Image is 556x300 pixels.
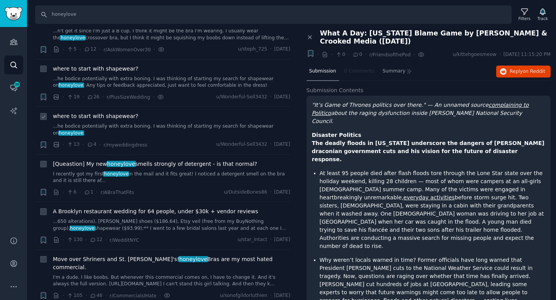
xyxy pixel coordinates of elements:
span: · [153,46,155,54]
span: Submission [309,68,336,75]
span: · [82,141,84,149]
span: u/Wonderful-Sell3432 [216,141,267,148]
span: · [348,51,349,59]
span: 5 [67,46,76,53]
a: [Queastion] My newhoneylovesmells strongly of detergent - is that normal? [53,160,257,168]
span: · [414,51,415,59]
span: 36 [14,82,20,87]
span: 26 [87,94,100,101]
span: 4 [87,141,97,148]
span: · [153,93,154,101]
span: r/AskWomenOver30 [103,47,151,52]
span: · [270,141,271,148]
span: u/kittehgoesmeow [453,51,496,58]
span: 12 [90,236,102,243]
span: · [331,51,332,59]
span: r/FriendsofthePod [369,52,410,57]
strong: The deadly floods in [US_STATE] underscore the dangers of [PERSON_NAME] draconian government cuts... [312,140,544,162]
strong: Disaster Politics [312,132,361,138]
span: · [270,94,271,101]
span: honeylove [103,171,129,177]
span: · [85,236,87,244]
a: I'm a dude. I like boobs. But whenever this commercial comes on, I have to change it. And it's al... [53,274,290,288]
a: where to start with shapewear? [53,112,138,120]
span: Summary [383,68,405,75]
span: honeylove [107,161,136,167]
span: · [499,51,501,58]
span: · [63,292,64,300]
span: 130 [67,236,83,243]
span: 12 [84,46,97,53]
span: r/ABraThatFits [100,190,134,195]
span: r/myweddingdress [103,142,147,148]
span: u/OutsideBones86 [224,189,267,196]
span: · [270,46,271,53]
span: honeylove [69,226,95,231]
span: on Reddit [523,69,545,74]
span: honeylove [178,256,208,262]
span: honeylove [58,83,84,88]
span: honeylove [58,130,84,136]
span: · [79,188,81,196]
a: everyday activities [403,194,455,201]
span: r/CommercialsIHate [110,293,156,298]
div: Track [537,16,548,21]
span: · [79,46,81,54]
span: · [317,51,319,59]
span: · [82,93,84,101]
div: Filters [519,16,531,21]
span: [DATE] [274,141,290,148]
span: [DATE] [274,46,290,53]
span: 1 [84,189,93,196]
span: 13 [67,141,80,148]
button: Replyon Reddit [496,66,551,78]
span: · [85,292,87,300]
span: · [63,93,64,101]
input: Search Keyword [35,5,512,24]
span: Move over Shriners and St. [PERSON_NAME]'s! Bras are my most hated commercial. [53,255,290,271]
span: u/sonofgildorluthien [220,292,267,299]
span: · [63,188,64,196]
span: 46 [90,292,102,299]
span: [DATE] [274,94,290,101]
span: u/steph_725 [238,46,267,53]
img: GummySearch logo [5,7,22,20]
span: honeylove [60,35,86,40]
a: ...he bodice potentially with extra boning. I was thinking of starting my search for shapewear on... [53,76,290,89]
span: 0 [336,51,345,58]
span: 105 [67,292,83,299]
a: I recently got my firsthoneylovein the mail and it fits great! I noticed a detergent smell on the... [53,171,290,184]
span: · [96,188,98,196]
span: · [365,51,366,59]
span: 19 [67,94,80,101]
span: 0 [353,51,362,58]
span: · [99,46,101,54]
a: where to start with shapewear? [53,65,138,73]
a: A Brooklyn restaurant wedding for 64 people, under $30k + vendor reviews [53,207,258,216]
p: At least 95 people died after flash floods tore through the Lone Star state over the holiday week... [320,169,546,250]
span: [DATE] [274,236,290,243]
span: u/star_intact [237,236,267,243]
span: · [270,236,271,243]
a: ...650 alterations), [PERSON_NAME] shoes ($186.64), Etsy veil (free from my BuyNothing group),hon... [53,218,290,232]
span: · [63,46,64,54]
a: 36 [4,78,23,97]
span: · [63,236,64,244]
span: · [270,292,271,299]
span: r/WedditNYC [110,238,139,243]
span: [Queastion] My new smells strongly of detergent - is that normal? [53,160,257,168]
span: u/Wonderful-Sell3432 [216,94,267,101]
span: What A Day: [US_STATE] Blame Game by [PERSON_NAME] & Crooked Media ([DATE]) [320,29,551,46]
a: ...he bodice potentially with extra boning. I was thinking of starting my search for shapewear on... [53,123,290,137]
span: · [63,141,64,149]
span: 6 [67,189,76,196]
a: ...n't get it since I'm just a B cup. I think it might be the bra I'm wearing. I usually wear the... [53,28,290,41]
a: Move over Shriners and St. [PERSON_NAME]'s!honeyloveBras are my most hated commercial. [53,255,290,271]
em: "It’s Game of Thrones politics over there." — An unnamed source about the raging dysfunction insi... [312,102,529,124]
span: [DATE] 11:15:20 PM [503,51,551,58]
span: · [159,292,161,300]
